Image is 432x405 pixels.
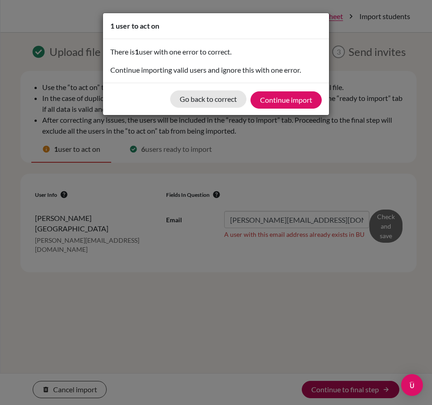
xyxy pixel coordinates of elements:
div: Open Intercom Messenger [401,374,423,396]
p: Continue importing valid users and ignore this with one error. [110,65,322,75]
button: Go back to correct [170,90,246,108]
b: 1 [135,47,139,56]
button: Continue import [250,91,322,109]
h5: 1 user to act on [110,20,159,31]
p: There is user with one error to correct. [110,46,322,57]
